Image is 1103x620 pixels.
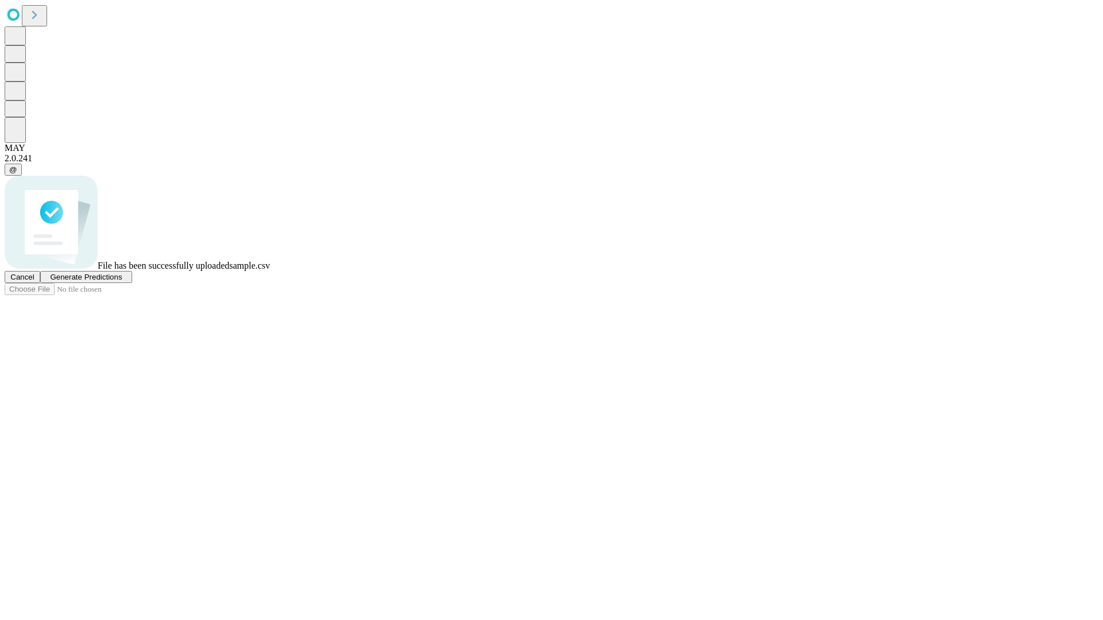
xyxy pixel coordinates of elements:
span: File has been successfully uploaded [98,261,229,270]
span: @ [9,165,17,174]
span: Generate Predictions [50,273,122,281]
button: @ [5,164,22,176]
span: sample.csv [229,261,270,270]
span: Cancel [10,273,34,281]
button: Generate Predictions [40,271,132,283]
div: 2.0.241 [5,153,1098,164]
div: MAY [5,143,1098,153]
button: Cancel [5,271,40,283]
